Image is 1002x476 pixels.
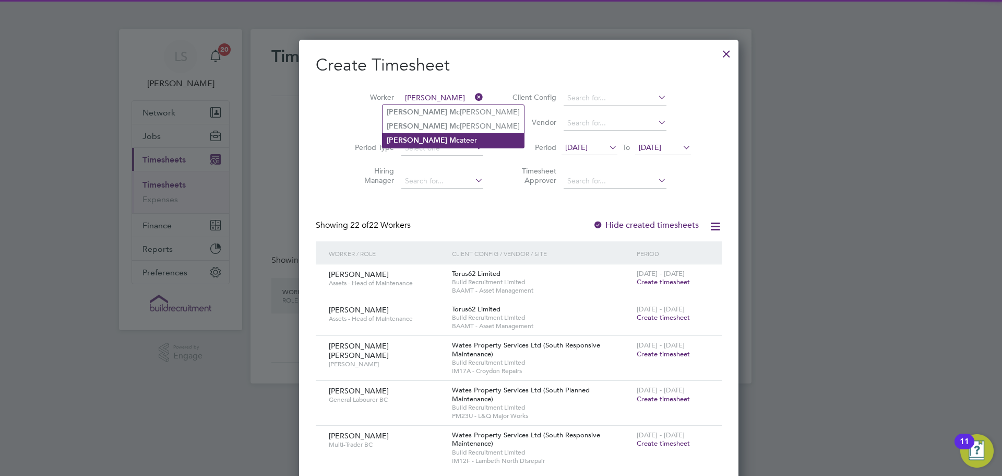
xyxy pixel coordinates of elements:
[449,241,634,265] div: Client Config / Vendor / Site
[329,440,444,449] span: Multi-Trader BC
[316,220,413,231] div: Showing
[387,122,447,131] b: [PERSON_NAME]
[960,442,969,455] div: 11
[329,431,389,440] span: [PERSON_NAME]
[637,341,685,350] span: [DATE] - [DATE]
[452,305,500,314] span: Torus62 Limited
[637,394,690,403] span: Create timesheet
[637,350,690,358] span: Create timesheet
[387,108,447,117] b: [PERSON_NAME]
[452,367,631,375] span: IM17A - Croydon Repairs
[449,136,460,145] b: Mc
[350,220,411,230] span: 22 Workers
[383,119,524,133] li: [PERSON_NAME]
[452,286,631,295] span: BAAMT - Asset Management
[637,313,690,322] span: Create timesheet
[637,305,685,314] span: [DATE] - [DATE]
[452,448,631,457] span: Build Recruitment Limited
[329,315,444,323] span: Assets - Head of Maintenance
[452,457,631,465] span: IM12F - Lambeth North Disrepair
[593,220,699,230] label: Hide created timesheets
[329,270,389,279] span: [PERSON_NAME]
[452,412,631,420] span: PM23U - L&Q Major Works
[452,358,631,367] span: Build Recruitment Limited
[637,386,685,394] span: [DATE] - [DATE]
[509,143,556,152] label: Period
[449,122,460,131] b: Mc
[329,396,444,404] span: General Labourer BC
[329,360,444,368] span: [PERSON_NAME]
[452,269,500,278] span: Torus62 Limited
[350,220,369,230] span: 22 of
[329,386,389,396] span: [PERSON_NAME]
[509,166,556,185] label: Timesheet Approver
[565,143,588,152] span: [DATE]
[960,434,994,468] button: Open Resource Center, 11 new notifications
[452,341,600,358] span: Wates Property Services Ltd (South Responsive Maintenance)
[401,91,483,106] input: Search for...
[452,403,631,412] span: Build Recruitment Limited
[329,341,389,360] span: [PERSON_NAME] [PERSON_NAME]
[637,269,685,278] span: [DATE] - [DATE]
[452,314,631,322] span: Build Recruitment Limited
[452,322,631,330] span: BAAMT - Asset Management
[383,105,524,119] li: [PERSON_NAME]
[637,439,690,448] span: Create timesheet
[564,174,666,189] input: Search for...
[316,54,722,76] h2: Create Timesheet
[329,279,444,287] span: Assets - Head of Maintenance
[452,278,631,286] span: Build Recruitment Limited
[509,118,556,127] label: Vendor
[639,143,661,152] span: [DATE]
[509,92,556,102] label: Client Config
[619,141,633,154] span: To
[387,136,447,145] b: [PERSON_NAME]
[347,118,394,127] label: Site
[564,91,666,106] input: Search for...
[347,92,394,102] label: Worker
[329,305,389,315] span: [PERSON_NAME]
[564,116,666,131] input: Search for...
[637,431,685,439] span: [DATE] - [DATE]
[452,431,600,448] span: Wates Property Services Ltd (South Responsive Maintenance)
[449,108,460,117] b: Mc
[452,386,590,403] span: Wates Property Services Ltd (South Planned Maintenance)
[634,241,711,265] div: Period
[637,277,690,286] span: Create timesheet
[326,241,449,265] div: Worker / Role
[347,166,394,185] label: Hiring Manager
[383,133,524,147] li: ateer
[347,143,394,152] label: Period Type
[401,174,483,189] input: Search for...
